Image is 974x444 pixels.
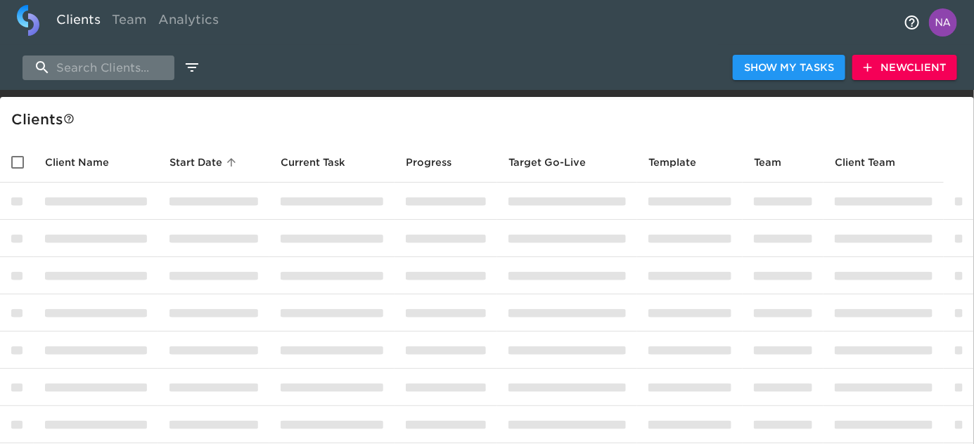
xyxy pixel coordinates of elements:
[17,5,39,36] img: logo
[11,108,968,131] div: Client s
[169,154,241,171] span: Start Date
[929,8,957,37] img: Profile
[51,5,106,39] a: Clients
[744,59,834,77] span: Show My Tasks
[508,154,604,171] span: Target Go-Live
[648,154,715,171] span: Template
[508,154,586,171] span: Calculated based on the start date and the duration of all Tasks contained in this Hub.
[895,6,929,39] button: notifications
[63,113,75,124] svg: This is a list of all of your clients and clients shared with you
[281,154,364,171] span: Current Task
[153,5,224,39] a: Analytics
[106,5,153,39] a: Team
[180,55,204,79] button: edit
[406,154,470,171] span: Progress
[835,154,914,171] span: Client Team
[23,55,174,80] input: search
[281,154,345,171] span: This is the next Task in this Hub that should be completed
[733,55,845,81] button: Show My Tasks
[864,59,946,77] span: New Client
[852,55,957,81] button: NewClient
[754,154,800,171] span: Team
[45,154,127,171] span: Client Name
